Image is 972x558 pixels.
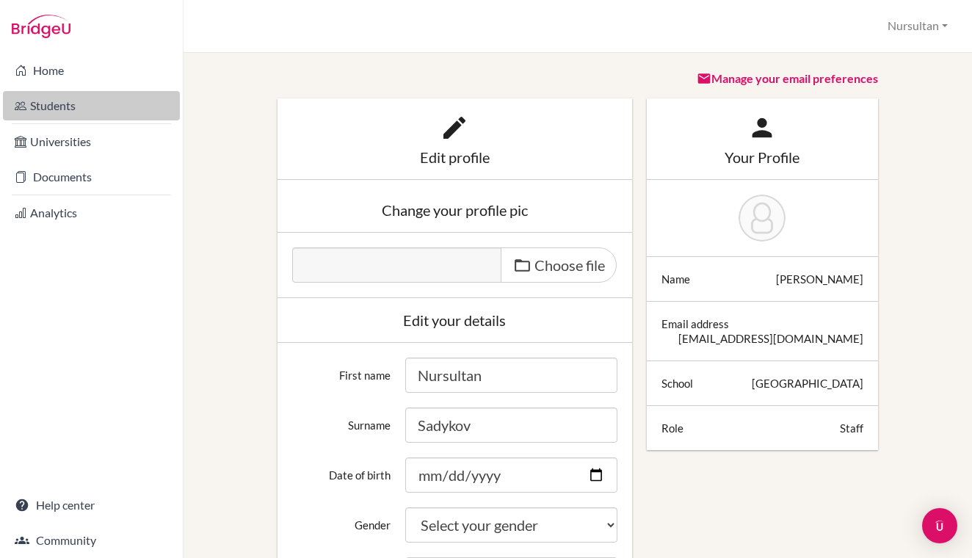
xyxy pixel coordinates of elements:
[292,313,617,327] div: Edit your details
[752,376,863,391] div: [GEOGRAPHIC_DATA]
[285,358,398,383] label: First name
[922,508,957,543] div: Open Intercom Messenger
[661,150,863,164] div: Your Profile
[881,12,954,40] button: Nursultan
[534,256,605,274] span: Choose file
[3,490,180,520] a: Help center
[697,71,878,85] a: Manage your email preferences
[3,198,180,228] a: Analytics
[661,376,693,391] div: School
[285,407,398,432] label: Surname
[840,421,863,435] div: Staff
[285,457,398,482] label: Date of birth
[3,127,180,156] a: Universities
[739,195,786,242] img: Nursultan Sadykov
[661,421,683,435] div: Role
[285,507,398,532] label: Gender
[776,272,863,286] div: [PERSON_NAME]
[292,150,617,164] div: Edit profile
[3,56,180,85] a: Home
[678,331,863,346] div: [EMAIL_ADDRESS][DOMAIN_NAME]
[12,15,70,38] img: Bridge-U
[3,162,180,192] a: Documents
[3,91,180,120] a: Students
[661,316,729,331] div: Email address
[661,272,690,286] div: Name
[3,526,180,555] a: Community
[292,203,617,217] div: Change your profile pic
